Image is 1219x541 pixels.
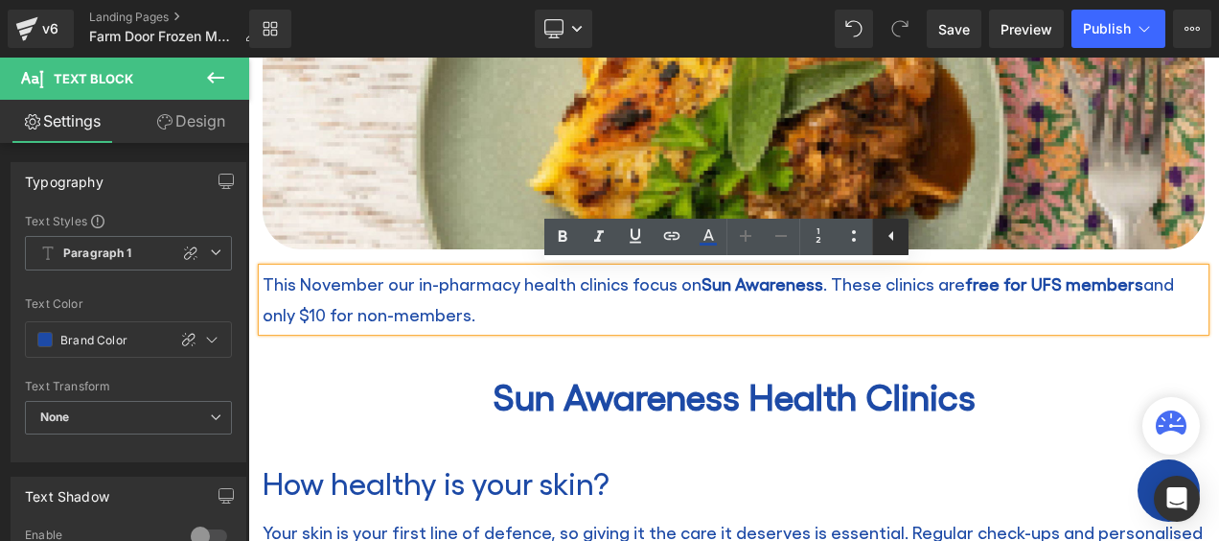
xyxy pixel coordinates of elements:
b: Paragraph 1 [63,246,132,262]
a: Preview [989,10,1064,48]
button: Publish [1071,10,1165,48]
button: Redo [881,10,919,48]
div: Text Shadow [25,478,109,505]
span: Save [938,19,970,39]
div: Text Transform [25,380,232,393]
strong: Sun Awareness [453,216,575,236]
div: v6 [38,16,62,41]
div: Open Intercom Messenger [1154,476,1200,522]
span: Publish [1083,21,1131,36]
a: Landing Pages [89,10,273,25]
span: Text Block [54,71,133,86]
a: Design [128,100,253,143]
div: Typography [25,163,103,190]
a: New Library [249,10,291,48]
h2: How healthy is your skin? [14,407,956,443]
p: This November our in-pharmacy health clinics focus on . These clinics are and only $10 for non-me... [14,211,956,273]
b: None [40,410,70,424]
strong: free for UFS members [717,216,895,236]
span: Farm Door Frozen Meals [89,29,237,44]
button: More [1173,10,1211,48]
input: Color [60,329,157,350]
div: Text Color [25,297,232,311]
div: Text Styles [25,213,232,228]
button: Undo [835,10,873,48]
a: v6 [8,10,74,48]
span: Preview [1000,19,1052,39]
h2: Sun Awareness Health Clinics [14,317,956,361]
